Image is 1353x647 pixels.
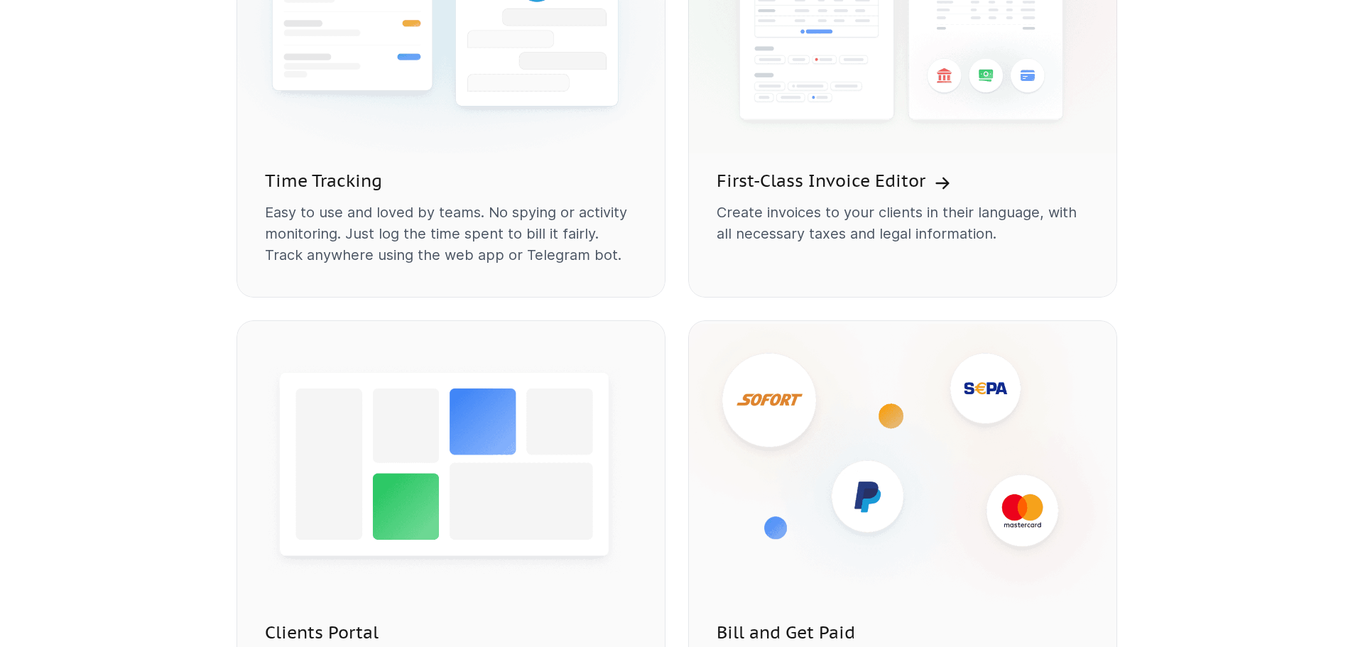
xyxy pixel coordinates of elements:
h3: Bill and Get Paid [717,621,855,645]
h3: Clients Portal [265,621,379,645]
h3: First-Class Invoice Editor [717,169,925,193]
h3: Time Tracking [265,169,382,193]
p: Easy to use and loved by teams. No spying or activity monitoring. Just log the time spent to bill... [265,202,637,266]
p: Create invoices to your clients in their language, with all necessary taxes and legal information. [717,202,1089,244]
